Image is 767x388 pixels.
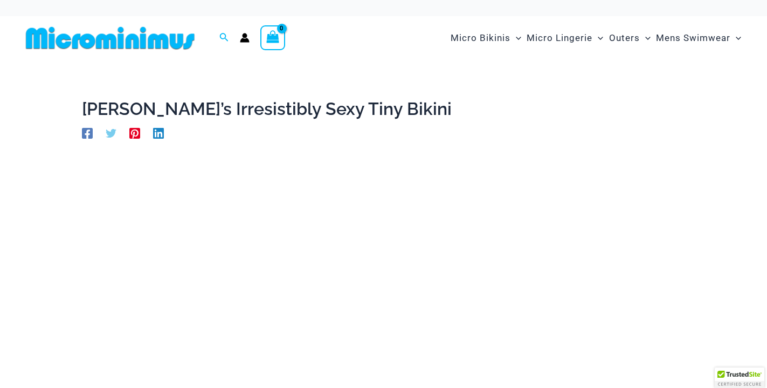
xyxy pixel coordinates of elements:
[22,26,199,50] img: MM SHOP LOGO FLAT
[527,24,592,52] span: Micro Lingerie
[446,20,745,56] nav: Site Navigation
[129,127,140,139] a: Pinterest
[524,22,606,55] a: Micro LingerieMenu ToggleMenu Toggle
[153,127,164,139] a: Linkedin
[640,24,651,52] span: Menu Toggle
[451,24,510,52] span: Micro Bikinis
[656,24,730,52] span: Mens Swimwear
[606,22,653,55] a: OutersMenu ToggleMenu Toggle
[240,33,250,43] a: Account icon link
[609,24,640,52] span: Outers
[510,24,521,52] span: Menu Toggle
[82,127,93,139] a: Facebook
[448,22,524,55] a: Micro BikinisMenu ToggleMenu Toggle
[219,31,229,45] a: Search icon link
[106,127,116,139] a: Twitter
[730,24,741,52] span: Menu Toggle
[260,25,285,50] a: View Shopping Cart, empty
[653,22,744,55] a: Mens SwimwearMenu ToggleMenu Toggle
[82,99,686,119] h1: [PERSON_NAME]’s Irresistibly Sexy Tiny Bikini
[715,367,764,388] div: TrustedSite Certified
[592,24,603,52] span: Menu Toggle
